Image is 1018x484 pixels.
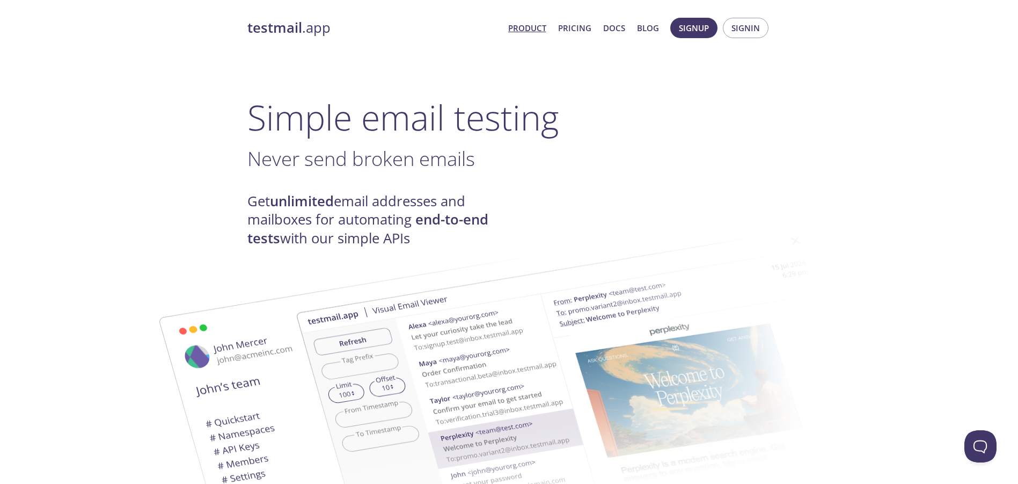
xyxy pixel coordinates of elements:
[247,97,771,138] h1: Simple email testing
[247,192,509,248] h4: Get email addresses and mailboxes for automating with our simple APIs
[247,145,475,172] span: Never send broken emails
[723,18,768,38] button: Signin
[731,21,760,35] span: Signin
[247,18,302,37] strong: testmail
[603,21,625,35] a: Docs
[964,430,997,463] iframe: Help Scout Beacon - Open
[558,21,591,35] a: Pricing
[679,21,709,35] span: Signup
[247,19,500,37] a: testmail.app
[247,210,488,247] strong: end-to-end tests
[637,21,659,35] a: Blog
[270,192,334,211] strong: unlimited
[670,18,717,38] button: Signup
[508,21,546,35] a: Product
